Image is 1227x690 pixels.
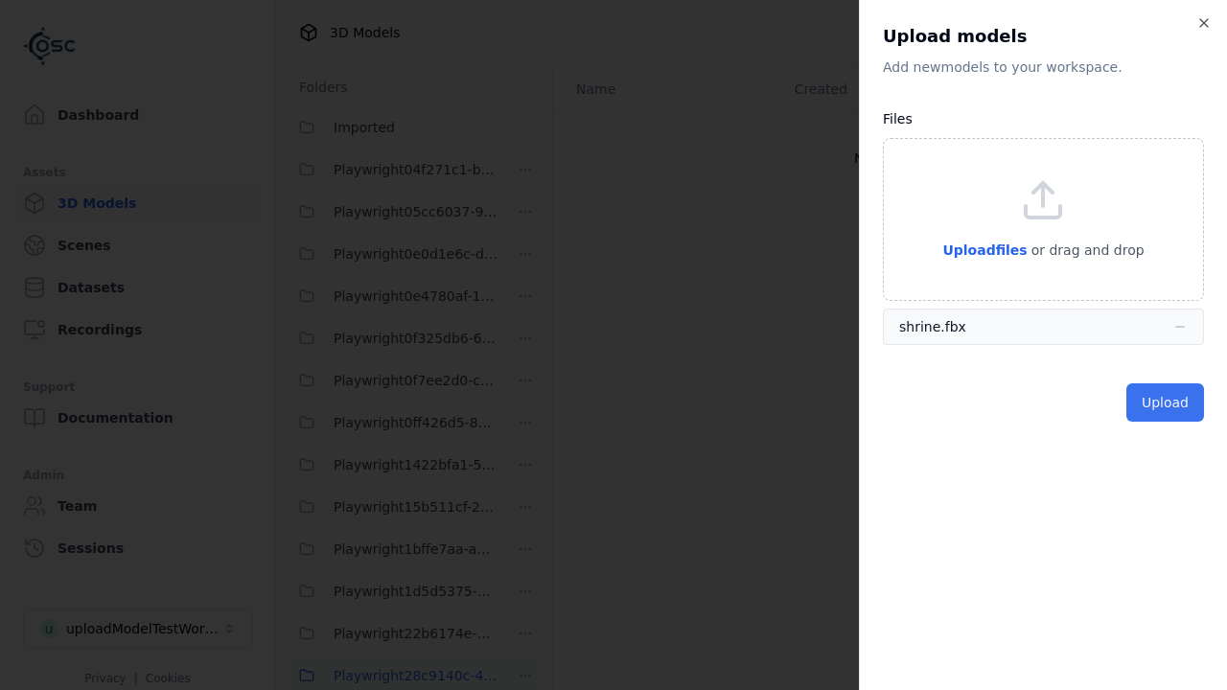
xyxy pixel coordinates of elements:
[1126,383,1204,422] button: Upload
[899,317,966,336] div: shrine.fbx
[942,242,1027,258] span: Upload files
[883,57,1204,77] p: Add new model s to your workspace.
[1028,239,1145,262] p: or drag and drop
[883,23,1204,50] h2: Upload models
[883,111,913,126] label: Files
